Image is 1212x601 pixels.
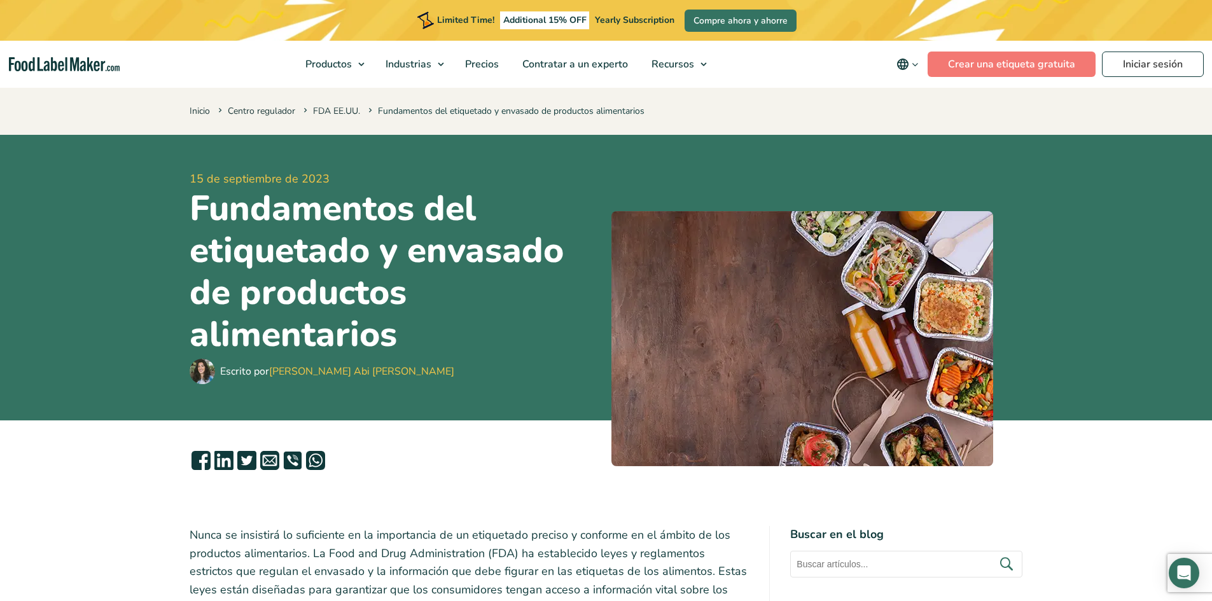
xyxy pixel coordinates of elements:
[437,14,494,26] span: Limited Time!
[302,57,353,71] span: Productos
[595,14,674,26] span: Yearly Subscription
[313,105,360,117] a: FDA EE.UU.
[454,41,508,88] a: Precios
[190,359,215,384] img: Maria Abi Hanna - Etiquetadora de alimentos
[928,52,1096,77] a: Crear una etiqueta gratuita
[1169,558,1199,588] div: Open Intercom Messenger
[190,188,601,356] h1: Fundamentos del etiquetado y envasado de productos alimentarios
[190,170,601,188] span: 15 de septiembre de 2023
[685,10,797,32] a: Compre ahora y ahorre
[1102,52,1204,77] a: Iniciar sesión
[640,41,713,88] a: Recursos
[294,41,371,88] a: Productos
[461,57,500,71] span: Precios
[790,551,1022,577] input: Buscar artículos...
[648,57,695,71] span: Recursos
[374,41,450,88] a: Industrias
[366,105,644,117] span: Fundamentos del etiquetado y envasado de productos alimentarios
[228,105,295,117] a: Centro regulador
[190,105,210,117] a: Inicio
[519,57,629,71] span: Contratar a un experto
[500,11,590,29] span: Additional 15% OFF
[790,526,1022,543] h4: Buscar en el blog
[269,364,454,378] a: [PERSON_NAME] Abi [PERSON_NAME]
[382,57,433,71] span: Industrias
[220,364,454,379] div: Escrito por
[511,41,637,88] a: Contratar a un experto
